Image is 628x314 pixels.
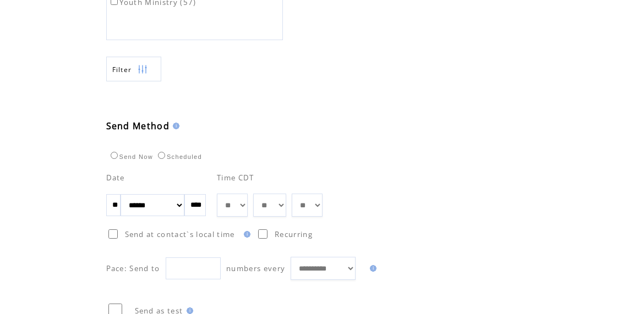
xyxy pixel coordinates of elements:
span: Send Method [106,120,170,132]
img: help.gif [241,231,250,238]
a: Filter [106,57,161,81]
span: Show filters [112,65,132,74]
img: help.gif [170,123,179,129]
span: Recurring [275,229,313,239]
span: Time CDT [217,173,254,183]
span: Send at contact`s local time [125,229,235,239]
input: Scheduled [158,152,165,159]
span: numbers every [226,263,285,273]
label: Scheduled [155,153,202,160]
input: Send Now [111,152,118,159]
img: filters.png [138,57,148,82]
span: Pace: Send to [106,263,160,273]
label: Send Now [108,153,153,160]
img: help.gif [367,265,376,272]
span: Date [106,173,125,183]
img: help.gif [183,307,193,314]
